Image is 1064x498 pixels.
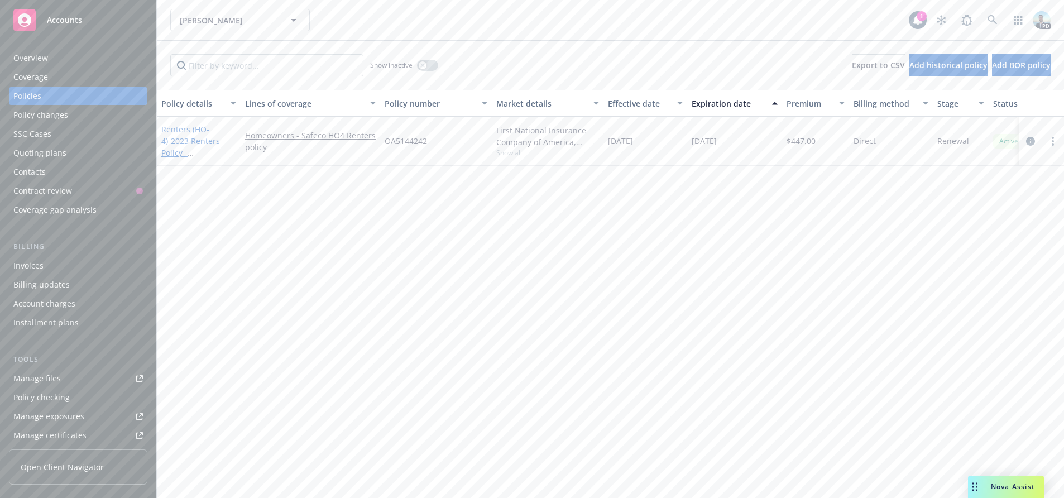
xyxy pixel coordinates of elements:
[161,136,232,170] span: - 2023 Renters Policy -[STREET_ADDRESS]
[917,11,927,21] div: 1
[998,136,1020,146] span: Active
[13,276,70,294] div: Billing updates
[981,9,1004,31] a: Search
[21,461,104,473] span: Open Client Navigator
[13,125,51,143] div: SSC Cases
[608,98,670,109] div: Effective date
[370,60,413,70] span: Show inactive
[852,60,905,70] span: Export to CSV
[13,106,68,124] div: Policy changes
[787,98,832,109] div: Premium
[992,54,1051,76] button: Add BOR policy
[13,68,48,86] div: Coverage
[9,295,147,313] a: Account charges
[380,90,492,117] button: Policy number
[9,144,147,162] a: Quoting plans
[933,90,989,117] button: Stage
[157,90,241,117] button: Policy details
[9,163,147,181] a: Contacts
[161,124,232,170] a: Renters (HO-4)
[782,90,849,117] button: Premium
[13,389,70,406] div: Policy checking
[161,98,224,109] div: Policy details
[909,54,988,76] button: Add historical policy
[13,163,46,181] div: Contacts
[992,60,1051,70] span: Add BOR policy
[1024,135,1037,148] a: circleInformation
[9,125,147,143] a: SSC Cases
[13,201,97,219] div: Coverage gap analysis
[1033,11,1051,29] img: photo
[687,90,782,117] button: Expiration date
[854,135,876,147] span: Direct
[9,354,147,365] div: Tools
[245,98,363,109] div: Lines of coverage
[9,314,147,332] a: Installment plans
[937,98,972,109] div: Stage
[849,90,933,117] button: Billing method
[930,9,952,31] a: Stop snowing
[241,90,380,117] button: Lines of coverage
[692,135,717,147] span: [DATE]
[180,15,276,26] span: [PERSON_NAME]
[9,389,147,406] a: Policy checking
[496,124,599,148] div: First National Insurance Company of America, Safeco Insurance (Liberty Mutual)
[956,9,978,31] a: Report a Bug
[909,60,988,70] span: Add historical policy
[9,68,147,86] a: Coverage
[9,276,147,294] a: Billing updates
[937,135,969,147] span: Renewal
[1007,9,1029,31] a: Switch app
[608,135,633,147] span: [DATE]
[9,182,147,200] a: Contract review
[852,54,905,76] button: Export to CSV
[245,130,376,153] a: Homeowners - Safeco HO4 Renters policy
[9,4,147,36] a: Accounts
[9,408,147,425] a: Manage exposures
[13,49,48,67] div: Overview
[854,98,916,109] div: Billing method
[9,201,147,219] a: Coverage gap analysis
[13,144,66,162] div: Quoting plans
[9,257,147,275] a: Invoices
[9,49,147,67] a: Overview
[1046,135,1060,148] a: more
[170,54,363,76] input: Filter by keyword...
[9,370,147,387] a: Manage files
[13,257,44,275] div: Invoices
[9,241,147,252] div: Billing
[787,135,816,147] span: $447.00
[496,148,599,157] span: Show all
[385,98,475,109] div: Policy number
[9,87,147,105] a: Policies
[13,427,87,444] div: Manage certificates
[993,98,1061,109] div: Status
[170,9,310,31] button: [PERSON_NAME]
[496,98,587,109] div: Market details
[385,135,427,147] span: OA5144242
[9,427,147,444] a: Manage certificates
[492,90,603,117] button: Market details
[991,482,1035,491] span: Nova Assist
[13,87,41,105] div: Policies
[692,98,765,109] div: Expiration date
[47,16,82,25] span: Accounts
[9,106,147,124] a: Policy changes
[968,476,1044,498] button: Nova Assist
[13,408,84,425] div: Manage exposures
[13,182,72,200] div: Contract review
[13,314,79,332] div: Installment plans
[13,295,75,313] div: Account charges
[13,370,61,387] div: Manage files
[603,90,687,117] button: Effective date
[968,476,982,498] div: Drag to move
